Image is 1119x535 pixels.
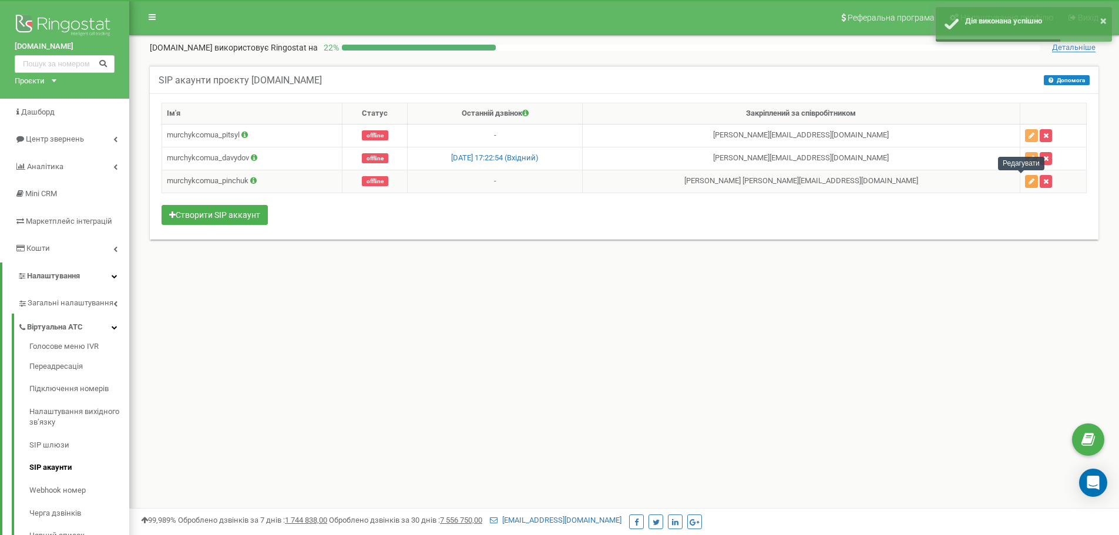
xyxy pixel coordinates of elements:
a: Webhook номер [29,479,129,502]
span: Дашборд [21,107,55,116]
span: 99,989% [141,516,176,524]
img: Ringostat logo [15,12,115,41]
span: Маркетплейс інтеграцій [26,217,112,226]
span: Налаштування [27,271,80,280]
td: - [408,124,583,147]
button: × [1100,12,1107,29]
a: SIP шлюзи [29,434,129,457]
p: [DOMAIN_NAME] [150,42,318,53]
div: Редагувати [998,157,1044,170]
button: Допомога [1044,75,1090,85]
button: Редагувати [1025,175,1038,188]
td: [PERSON_NAME] [PERSON_NAME][EMAIL_ADDRESS][DOMAIN_NAME] [583,170,1020,193]
a: [DATE] 17:22:54 (Вхідний) [451,153,539,162]
a: Налаштування [2,263,129,290]
td: murchykcomua_davydov [162,147,342,170]
p: 22 % [318,42,342,53]
th: Ім'я [162,103,342,125]
a: Голосове меню IVR [29,341,129,355]
td: murchykcomua_pitsyl [162,124,342,147]
span: Центр звернень [26,134,84,143]
td: murchykcomua_pinchuk [162,170,342,193]
span: Кошти [26,244,50,253]
input: Пошук за номером [15,55,115,73]
th: Останній дзвінок [408,103,583,125]
a: Підключення номерів [29,378,129,401]
td: [PERSON_NAME] [EMAIL_ADDRESS][DOMAIN_NAME] [583,124,1020,147]
span: Аналiтика [27,162,63,171]
button: Видалити [1040,175,1052,188]
span: offline [362,153,388,163]
th: Статус [342,103,407,125]
span: Загальні налаштування [28,298,113,309]
a: Налаштування вихідного зв’язку [29,401,129,434]
span: Mini CRM [25,189,57,198]
div: Open Intercom Messenger [1079,469,1107,497]
span: offline [362,176,388,186]
u: 7 556 750,00 [440,516,482,524]
h5: SIP акаунти проєкту [DOMAIN_NAME] [159,75,322,86]
span: Реферальна програма [848,13,935,22]
a: SIP акаунти [29,456,129,479]
span: offline [362,130,388,140]
a: [DOMAIN_NAME] [15,41,115,52]
button: Створити SIP аккаунт [162,205,268,225]
span: використовує Ringostat на [214,43,318,52]
div: Дія виконана успішно [965,16,1103,27]
a: Загальні налаштування [18,290,129,314]
a: Віртуальна АТС [18,314,129,338]
span: Віртуальна АТС [27,322,83,333]
div: Проєкти [15,76,45,87]
u: 1 744 838,00 [285,516,327,524]
td: - [408,170,583,193]
a: Черга дзвінків [29,502,129,525]
td: [PERSON_NAME] [EMAIL_ADDRESS][DOMAIN_NAME] [583,147,1020,170]
span: Оброблено дзвінків за 7 днів : [178,516,327,524]
th: Закріплений за співробітником [583,103,1020,125]
span: Оброблено дзвінків за 30 днів : [329,516,482,524]
a: [EMAIL_ADDRESS][DOMAIN_NAME] [490,516,621,524]
span: Детальніше [1052,43,1096,52]
a: Переадресація [29,355,129,378]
